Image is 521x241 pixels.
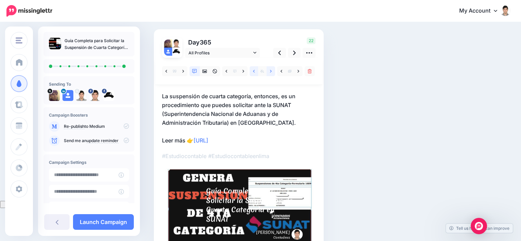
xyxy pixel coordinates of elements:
[49,90,60,101] img: 847e6420105265f72a2f47bbdfaa8c77-44369.jpeg
[164,39,172,48] img: 847e6420105265f72a2f47bbdfaa8c77-44369.jpeg
[446,224,513,233] a: Tell us how we can improve
[103,90,114,101] img: picture-bsa70548.png
[471,218,487,234] div: Open Intercom Messenger
[87,138,119,143] a: update reminder
[49,37,61,50] img: 38f8d561f3bfd24eabed53409e013fb9_thumb.jpg
[162,92,316,145] p: La suspensión de cuarta categoría, entonces, es un procedimiento que puedes solicitar ante la SUN...
[16,37,22,44] img: menu.png
[64,123,129,130] p: to Medium
[164,48,172,56] img: user_default_image.png
[273,235,290,241] span: Contadeus
[49,82,129,87] h4: Sending To
[76,90,87,101] img: ACg8ocJKwssG9H-HIFprDmUqaTc7QtXJcbi5acG7l9rjHmus-gs96-c-83135.png
[256,230,290,236] span: [PERSON_NAME]
[307,37,316,44] span: 22
[185,48,260,58] a: All Profiles
[188,49,252,56] span: All Profiles
[62,90,73,101] img: user_default_image.png
[194,137,208,144] a: [URL]
[185,37,261,47] p: Day
[49,113,129,118] h4: Campaign Boosters
[64,124,85,129] a: Re-publish
[172,48,180,56] img: picture-bsa70548.png
[49,160,129,165] h4: Campaign Settings
[90,90,101,101] img: picture-bsa70547.png
[200,39,211,46] span: 365
[64,138,129,144] p: Send me an
[452,3,511,19] a: My Account
[162,152,316,160] p: #Estudiocontable #Estudiocontableenlima
[65,37,129,51] p: Guía Completa para Solicitar la Suspensión de Cuarta Categoría en SUNAT
[6,5,52,17] img: Missinglettr
[172,39,180,48] img: picture-bsa70547.png
[206,186,299,224] div: Guía Completa para Solicitar la Suspensión de Cuarta Categoría en SUNAT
